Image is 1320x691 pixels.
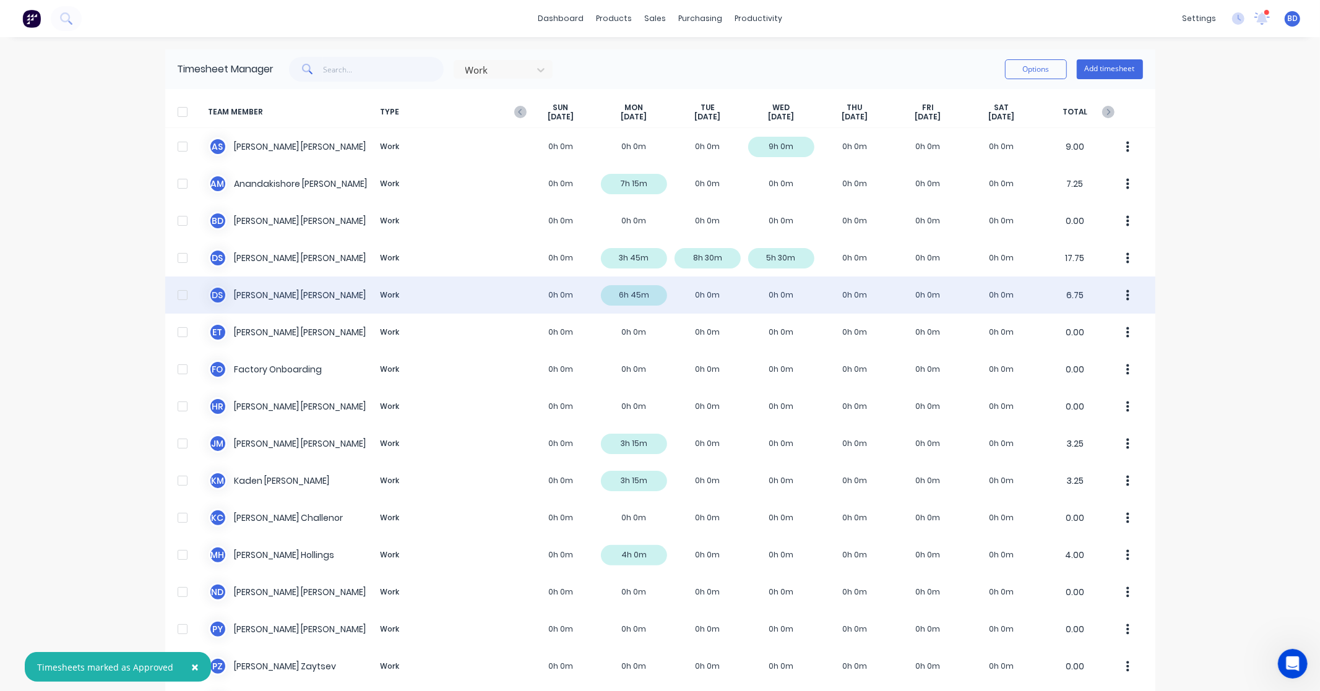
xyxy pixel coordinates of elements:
input: Search... [323,57,444,82]
div: sales [638,9,672,28]
span: SUN [553,103,568,113]
span: [DATE] [988,112,1014,122]
img: Factory [22,9,41,28]
div: Timesheet Manager [178,62,274,77]
span: [DATE] [915,112,941,122]
div: settings [1176,9,1222,28]
span: MON [625,103,644,113]
span: [DATE] [694,112,720,122]
button: Close [179,652,211,682]
span: BD [1287,13,1298,24]
div: products [590,9,638,28]
span: × [191,658,199,676]
span: TUE [701,103,715,113]
span: TOTAL [1038,103,1112,122]
span: [DATE] [548,112,574,122]
button: Add timesheet [1077,59,1143,79]
div: Timesheets marked as Approved [37,661,173,674]
span: TEAM MEMBER [209,103,376,122]
button: Options [1005,59,1067,79]
span: WED [772,103,790,113]
div: purchasing [672,9,728,28]
span: FRI [922,103,934,113]
iframe: Intercom live chat [1278,649,1308,679]
span: [DATE] [621,112,647,122]
span: [DATE] [768,112,794,122]
span: SAT [994,103,1009,113]
span: THU [847,103,862,113]
a: dashboard [532,9,590,28]
span: TYPE [376,103,524,122]
div: productivity [728,9,788,28]
span: [DATE] [842,112,868,122]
